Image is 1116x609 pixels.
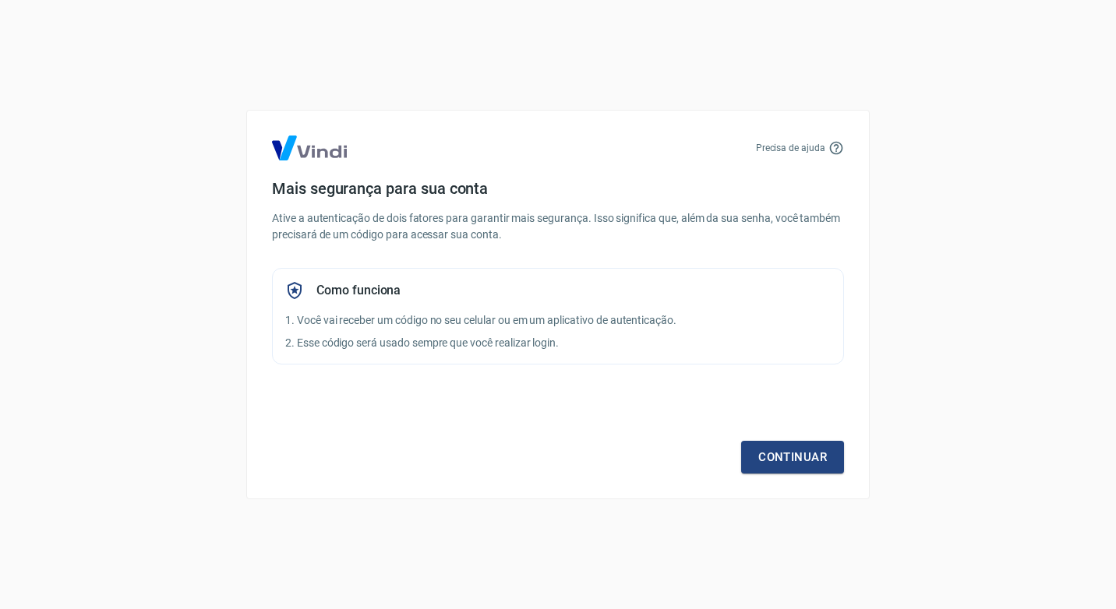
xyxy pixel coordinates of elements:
p: 1. Você vai receber um código no seu celular ou em um aplicativo de autenticação. [285,312,831,329]
h4: Mais segurança para sua conta [272,179,844,198]
p: Ative a autenticação de dois fatores para garantir mais segurança. Isso significa que, além da su... [272,210,844,243]
h5: Como funciona [316,283,401,298]
a: Continuar [741,441,844,473]
p: 2. Esse código será usado sempre que você realizar login. [285,335,831,351]
p: Precisa de ajuda [756,141,825,155]
img: Logo Vind [272,136,347,160]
